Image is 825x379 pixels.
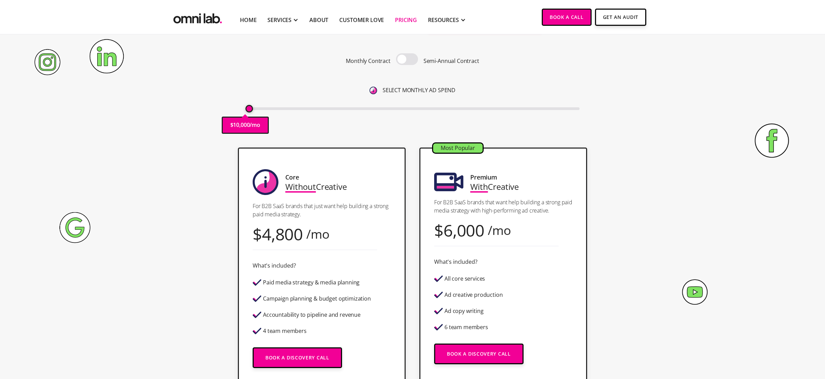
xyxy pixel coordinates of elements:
div: RESOURCES [428,16,459,24]
p: For B2B SaaS brands that just want help building a strong paid media strategy. [253,202,391,218]
a: Book a Discovery Call [434,344,524,364]
p: SELECT MONTHLY AD SPEND [383,86,455,95]
a: Book a Call [542,9,592,26]
p: Monthly Contract [346,56,390,66]
a: Book a Discovery Call [253,347,342,368]
div: Most Popular [433,143,483,153]
div: Creative [285,182,347,191]
span: Without [285,181,316,192]
div: Creative [470,182,519,191]
div: 6,000 [443,226,484,235]
a: About [309,16,328,24]
a: Customer Love [339,16,384,24]
div: Paid media strategy & media planning [263,280,360,285]
div: 4 team members [263,328,307,334]
a: Get An Audit [595,9,646,26]
p: /mo [250,120,260,130]
div: /mo [488,226,511,235]
img: Omni Lab: B2B SaaS Demand Generation Agency [172,9,223,25]
div: 4,800 [262,229,303,239]
div: Ad creative production [444,292,503,298]
a: Pricing [395,16,417,24]
a: Home [240,16,256,24]
a: home [172,9,223,25]
div: Accountability to pipeline and revenue [263,312,361,318]
div: $ [434,226,443,235]
div: SERVICES [267,16,291,24]
div: What's included? [253,261,296,270]
p: Semi-Annual Contract [423,56,479,66]
div: Ad copy writing [444,308,484,314]
iframe: Chat Widget [702,300,825,379]
span: With [470,181,488,192]
div: /mo [306,229,330,239]
p: For B2B SaaS brands that want help building a strong paid media strategy with high-performing ad ... [434,198,572,215]
p: 10,000 [233,120,250,130]
div: Core [285,173,299,182]
div: Premium [470,173,497,182]
p: $ [230,120,233,130]
img: 6410812402e99d19b372aa32_omni-nav-info.svg [370,87,377,94]
div: What's included? [434,257,477,267]
div: Campaign planning & budget optimization [263,296,371,302]
div: All core services [444,276,485,282]
div: 6 team members [444,324,488,330]
div: $ [253,229,262,239]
